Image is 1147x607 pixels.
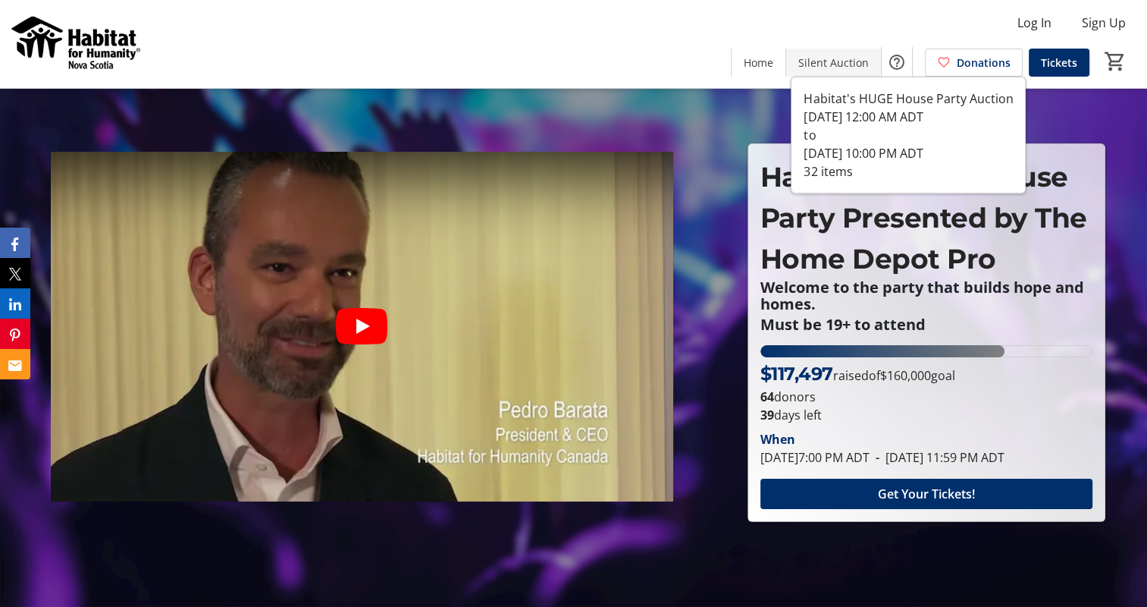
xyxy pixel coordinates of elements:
[804,144,1013,162] div: [DATE] 10:00 PM ADT
[760,345,1092,357] div: 73.43593125000001% of fundraising goal reached
[925,49,1023,77] a: Donations
[732,49,785,77] a: Home
[804,90,1013,108] div: Habitat's HUGE House Party Auction
[760,160,1087,275] span: Habitat's HUGE House Party Presented by The Home Depot Pro
[878,485,975,503] span: Get Your Tickets!
[760,277,1088,314] strong: Welcome to the party that builds hope and homes.
[1082,14,1126,32] span: Sign Up
[798,55,869,71] span: Silent Auction
[870,449,1004,466] span: [DATE] 11:59 PM ADT
[760,406,1092,424] p: days left
[804,126,1013,144] div: to
[1017,14,1051,32] span: Log In
[1005,11,1064,35] button: Log In
[760,388,774,405] b: 64
[1041,55,1077,71] span: Tickets
[882,47,912,77] button: Help
[760,316,1092,333] p: Must be 19+ to attend
[1029,49,1089,77] a: Tickets
[760,407,774,423] span: 39
[760,449,870,466] span: [DATE] 7:00 PM ADT
[760,388,1092,406] p: donors
[1102,48,1129,75] button: Cart
[760,430,795,448] div: When
[760,363,833,385] span: $117,497
[760,479,1092,509] button: Get Your Tickets!
[870,449,885,466] span: -
[880,367,931,384] span: $160,000
[786,49,881,77] a: Silent Auction
[804,162,1013,181] div: 32 items
[336,308,387,344] button: Play video
[957,55,1011,71] span: Donations
[804,108,1013,126] div: [DATE] 12:00 AM ADT
[1070,11,1138,35] button: Sign Up
[760,360,955,388] p: raised of goal
[9,6,144,82] img: Habitat for Humanity Nova Scotia's Logo
[744,55,773,71] span: Home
